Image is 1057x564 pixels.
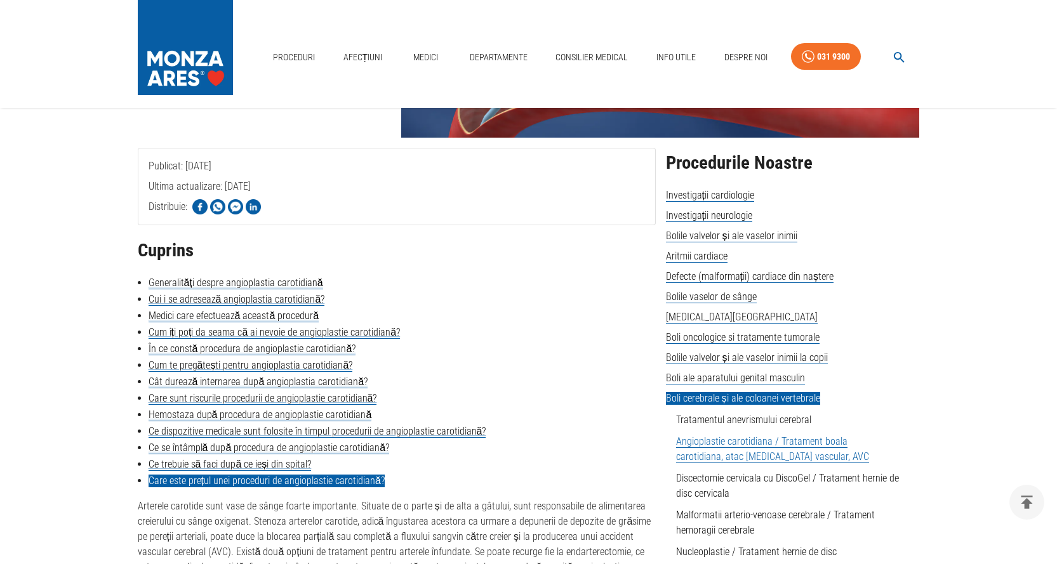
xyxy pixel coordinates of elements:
[676,472,899,499] a: Discectomie cervicala cu DiscoGel / Tratament hernie de disc cervicala
[149,425,486,438] a: Ce dispozitive medicale sunt folosite în timpul procedurii de angioplastie carotidiană?
[210,199,225,214] img: Share on WhatsApp
[149,293,325,306] a: Cui i se adresează angioplastia carotidiană?
[666,291,757,303] span: Bolile vaselor de sânge
[651,44,701,70] a: Info Utile
[268,44,320,70] a: Proceduri
[666,392,820,405] span: Boli cerebrale și ale coloanei vertebrale
[149,326,401,339] a: Cum îți poți da seama că ai nevoie de angioplastie carotidiană?
[676,414,811,426] a: Tratamentul anevrismului cerebral
[192,199,208,214] img: Share on Facebook
[138,240,656,261] h2: Cuprins
[719,44,773,70] a: Despre Noi
[666,230,797,242] span: Bolile valvelor și ale vaselor inimii
[149,458,312,471] a: Ce trebuie să faci după ce ieși din spital?
[149,392,377,405] a: Care sunt riscurile procedurii de angioplastie carotidiană?
[676,435,869,463] a: Angioplastie carotidiana / Tratament boala carotidiana, atac [MEDICAL_DATA] vascular, AVC
[676,546,837,558] a: Nucleoplastie / Tratament hernie de disc
[666,153,920,173] h2: Procedurile Noastre
[791,43,861,70] a: 031 9300
[338,44,388,70] a: Afecțiuni
[246,199,261,214] img: Share on LinkedIn
[666,209,752,222] span: Investigații neurologie
[149,409,372,421] a: Hemostaza după procedura de angioplastie carotidiană
[465,44,533,70] a: Departamente
[550,44,633,70] a: Consilier Medical
[149,277,323,289] a: Generalități despre angioplastia carotidiană
[149,310,319,322] a: Medici care efectuează această procedură
[666,372,805,384] span: Boli ale aparatului genital masculin
[149,475,385,487] a: Care este prețul unei proceduri de angioplastie carotidiană?
[666,270,834,283] span: Defecte (malformații) cardiace din naștere
[666,189,754,202] span: Investigații cardiologie
[1009,485,1044,520] button: delete
[666,311,818,324] span: [MEDICAL_DATA][GEOGRAPHIC_DATA]
[149,376,368,388] a: Cât durează internarea după angioplastia carotidiană?
[149,359,353,372] a: Cum te pregătești pentru angioplastia carotidiană?
[817,49,850,65] div: 031 9300
[676,509,875,536] a: Malformatii arterio-venoase cerebrale / Tratament hemoragii cerebrale
[406,44,446,70] a: Medici
[666,351,828,364] span: Bolile valvelor și ale vaselor inimii la copii
[149,442,390,454] a: Ce se întâmplă după procedura de angioplastie carotidiană?
[149,180,251,243] span: Ultima actualizare: [DATE]
[666,331,820,344] span: Boli oncologice si tratamente tumorale
[149,199,187,214] p: Distribuie:
[666,250,728,263] span: Aritmii cardiace
[149,343,356,355] a: În ce constă procedura de angioplastie carotidiană?
[228,199,243,214] img: Share on Facebook Messenger
[149,160,211,223] span: Publicat: [DATE]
